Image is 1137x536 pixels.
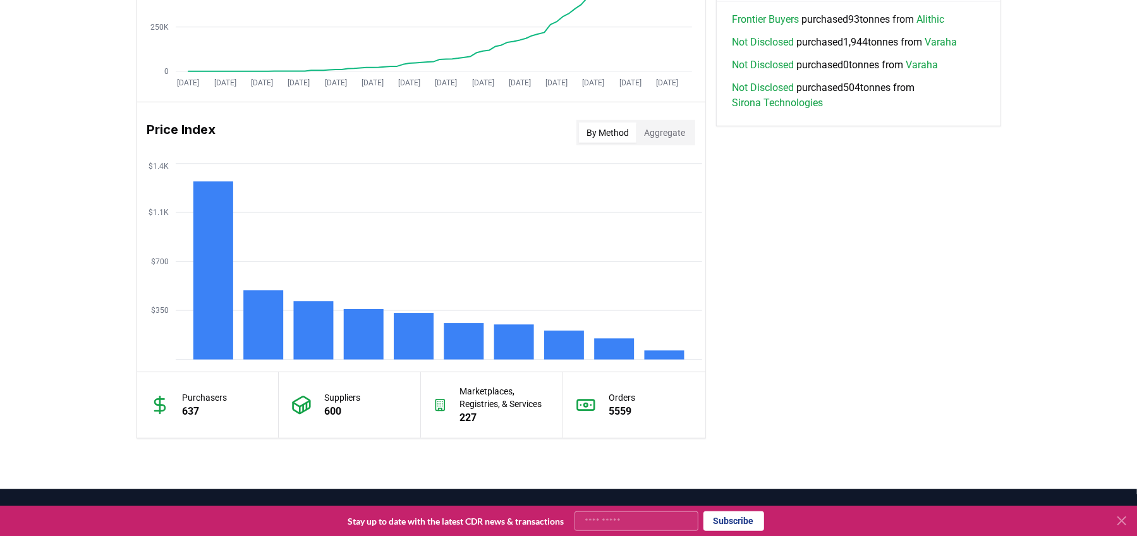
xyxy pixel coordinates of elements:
tspan: $1.4K [149,162,169,171]
span: purchased 93 tonnes from [732,12,944,27]
p: 5559 [609,404,635,419]
p: Purchasers [183,391,228,404]
p: Orders [609,391,635,404]
a: Not Disclosed [732,80,794,95]
tspan: [DATE] [619,79,641,88]
p: 637 [183,404,228,419]
tspan: [DATE] [214,79,236,88]
a: Not Disclosed [732,35,794,50]
span: purchased 504 tonnes from [732,80,985,111]
a: Frontier Buyers [732,12,799,27]
tspan: $1.1K [149,209,169,217]
tspan: [DATE] [361,79,383,88]
button: By Method [579,123,636,143]
span: purchased 1,944 tonnes from [732,35,957,50]
a: Alithic [916,12,944,27]
tspan: [DATE] [545,79,568,88]
tspan: $700 [151,257,169,266]
a: Varaha [906,58,938,73]
span: purchased 0 tonnes from [732,58,938,73]
tspan: [DATE] [582,79,604,88]
tspan: [DATE] [656,79,678,88]
p: Suppliers [324,391,360,404]
tspan: [DATE] [508,79,530,88]
tspan: [DATE] [398,79,420,88]
tspan: 0 [164,67,169,76]
p: 600 [324,404,360,419]
a: Not Disclosed [732,58,794,73]
tspan: [DATE] [177,79,199,88]
h3: Price Index [147,120,216,145]
tspan: [DATE] [251,79,273,88]
a: Varaha [925,35,957,50]
tspan: [DATE] [471,79,494,88]
a: Sirona Technologies [732,95,823,111]
tspan: $350 [151,307,169,315]
p: Marketplaces, Registries, & Services [459,385,550,410]
tspan: [DATE] [324,79,346,88]
p: 227 [459,410,550,425]
tspan: 250K [150,23,169,32]
tspan: [DATE] [288,79,310,88]
button: Aggregate [636,123,693,143]
tspan: [DATE] [435,79,457,88]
